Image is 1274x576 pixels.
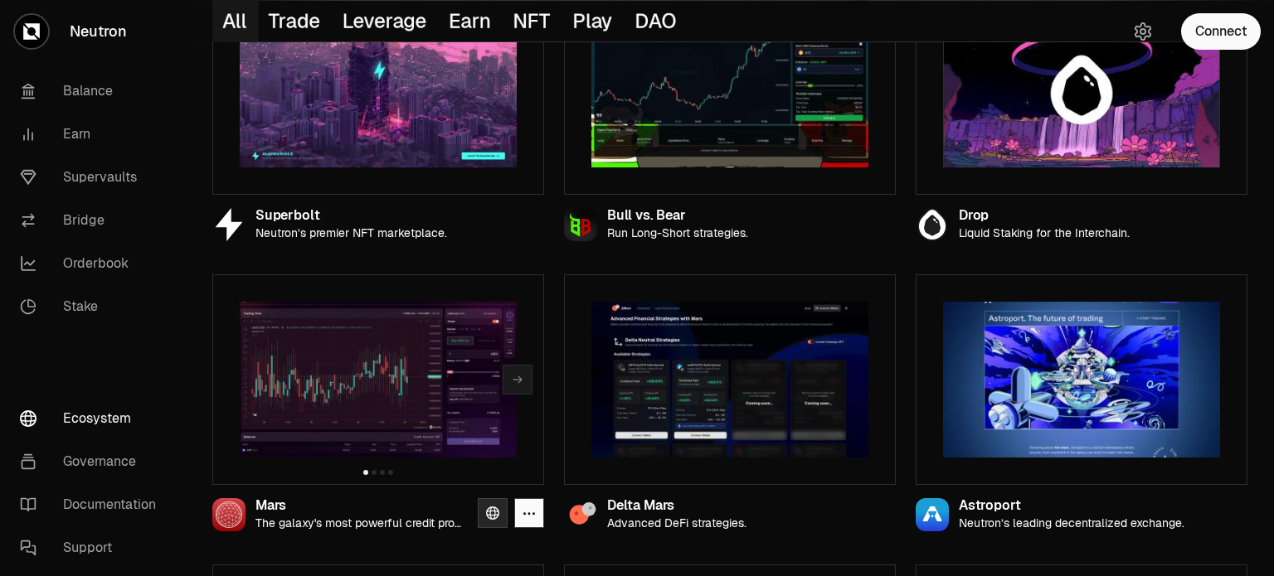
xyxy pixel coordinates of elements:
div: Superbolt [255,209,447,223]
div: Astroport [959,499,1184,513]
a: Bridge [7,199,179,242]
img: Delta Mars preview image [591,302,868,457]
a: Documentation [7,483,179,526]
button: Earn [439,1,503,41]
img: Bull vs. Bear preview image [591,12,868,167]
img: Superbolt preview image [240,12,517,167]
p: Neutron’s leading decentralized exchange. [959,516,1184,530]
a: Stake [7,285,179,328]
a: Earn [7,113,179,156]
div: Mars [255,499,464,513]
a: Orderbook [7,242,179,285]
div: Delta Mars [607,499,746,513]
button: Play [562,1,625,41]
p: Liquid Staking for the Interchain. [959,226,1130,240]
p: Neutron’s premier NFT marketplace. [255,226,447,240]
button: Trade [259,1,333,41]
img: Drop preview image [943,12,1220,167]
div: Drop [959,209,1130,223]
button: All [212,1,259,41]
a: Governance [7,440,179,483]
p: Advanced DeFi strategies. [607,516,746,530]
button: Leverage [332,1,439,41]
p: The galaxy's most powerful credit protocol. [255,516,464,530]
p: Run Long-Short strategies. [607,226,748,240]
button: DAO [625,1,688,41]
a: Support [7,526,179,569]
img: Astroport preview image [943,302,1220,457]
button: Connect [1181,13,1261,50]
div: Bull vs. Bear [607,209,748,223]
a: Supervaults [7,156,179,199]
img: Mars preview image [240,302,517,457]
button: NFT [503,1,563,41]
a: Balance [7,70,179,113]
a: Ecosystem [7,397,179,440]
